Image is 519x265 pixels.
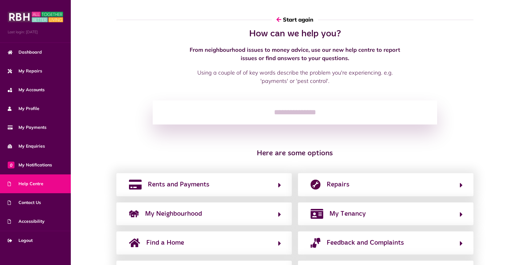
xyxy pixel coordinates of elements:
[146,238,184,248] span: Find a Home
[8,161,14,168] span: 0
[8,199,41,206] span: Contact Us
[8,105,39,112] span: My Profile
[8,124,46,131] span: My Payments
[8,49,42,55] span: Dashboard
[327,238,404,248] span: Feedback and Complaints
[148,180,209,190] span: Rents and Payments
[190,46,400,62] strong: From neighbourhood issues to money advice, use our new help centre to report issues or find answe...
[116,149,473,158] h3: Here are some options
[8,11,63,23] img: MyRBH
[129,209,139,219] img: neighborhood.png
[127,179,281,190] button: Rents and Payments
[8,143,45,149] span: My Enquiries
[311,238,320,248] img: complaints.png
[8,237,33,244] span: Logout
[272,11,318,28] button: Start again
[129,238,140,248] img: home-solid.svg
[189,28,401,39] h2: How can we help you?
[8,162,52,168] span: My Notifications
[129,180,142,190] img: rents-payments.png
[311,180,320,190] img: report-repair.png
[127,209,281,219] button: My Neighbourhood
[311,209,323,219] img: my-tenancy.png
[8,218,45,225] span: Accessibility
[189,68,401,85] p: Using a couple of of key words describe the problem you're experiencing. e.g. 'payments' or 'pest...
[8,68,42,74] span: My Repairs
[327,180,349,190] span: Repairs
[127,238,281,248] button: Find a Home
[309,209,463,219] button: My Tenancy
[145,209,202,219] span: My Neighbourhood
[309,238,463,248] button: Feedback and Complaints
[329,209,366,219] span: My Tenancy
[8,29,63,35] span: Last login: [DATE]
[8,181,43,187] span: Help Centre
[8,87,45,93] span: My Accounts
[309,179,463,190] button: Repairs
